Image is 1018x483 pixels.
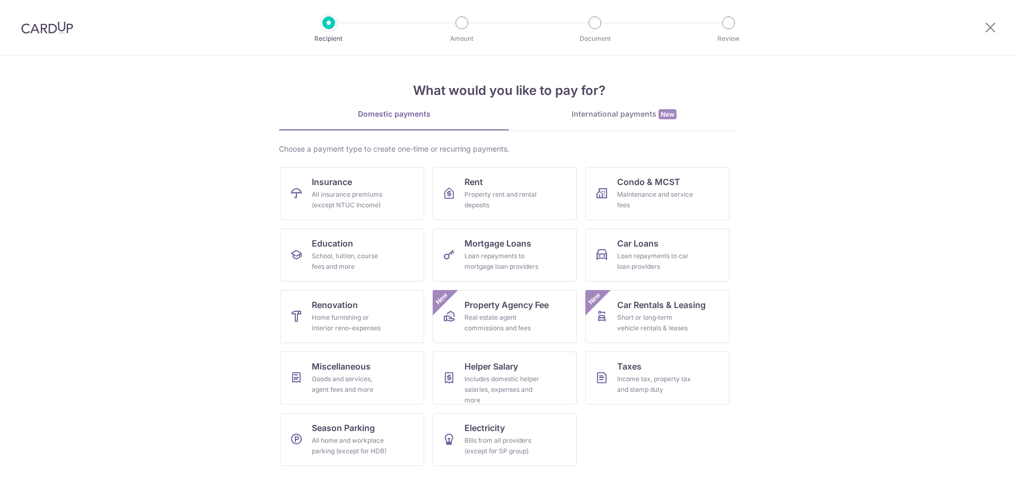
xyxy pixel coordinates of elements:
[950,451,1007,478] iframe: Opens a widget where you can find more information
[280,229,424,282] a: EducationSchool, tuition, course fees and more
[617,312,694,333] div: Short or long‑term vehicle rentals & leases
[433,290,577,343] a: Property Agency FeeReal estate agent commissions and feesNew
[585,229,730,282] a: Car LoansLoan repayments to car loan providers
[312,189,388,210] div: All insurance premiums (except NTUC Income)
[464,360,518,373] span: Helper Salary
[464,237,531,250] span: Mortgage Loans
[617,251,694,272] div: Loan repayments to car loan providers
[509,109,739,120] div: International payments
[617,237,659,250] span: Car Loans
[312,175,352,188] span: Insurance
[464,189,541,210] div: Property rent and rental deposits
[617,298,706,311] span: Car Rentals & Leasing
[312,421,375,434] span: Season Parking
[659,109,677,119] span: New
[279,109,509,119] div: Domestic payments
[617,374,694,395] div: Income tax, property tax and stamp duty
[280,167,424,220] a: InsuranceAll insurance premiums (except NTUC Income)
[312,251,388,272] div: School, tuition, course fees and more
[585,290,730,343] a: Car Rentals & LeasingShort or long‑term vehicle rentals & leasesNew
[433,413,577,466] a: ElectricityBills from all providers (except for SP group)
[556,33,634,44] p: Document
[464,435,541,456] div: Bills from all providers (except for SP group)
[280,352,424,405] a: MiscellaneousGoods and services, agent fees and more
[433,290,451,308] span: New
[279,144,739,154] div: Choose a payment type to create one-time or recurring payments.
[464,298,549,311] span: Property Agency Fee
[617,189,694,210] div: Maintenance and service fees
[312,435,388,456] div: All home and workplace parking (except for HDB)
[312,237,353,250] span: Education
[280,290,424,343] a: RenovationHome furnishing or interior reno-expenses
[464,175,483,188] span: Rent
[423,33,501,44] p: Amount
[312,360,371,373] span: Miscellaneous
[433,352,577,405] a: Helper SalaryIncludes domestic helper salaries, expenses and more
[586,290,603,308] span: New
[433,167,577,220] a: RentProperty rent and rental deposits
[464,374,541,406] div: Includes domestic helper salaries, expenses and more
[433,229,577,282] a: Mortgage LoansLoan repayments to mortgage loan providers
[464,421,505,434] span: Electricity
[689,33,768,44] p: Review
[464,312,541,333] div: Real estate agent commissions and fees
[617,360,642,373] span: Taxes
[289,33,368,44] p: Recipient
[617,175,680,188] span: Condo & MCST
[312,374,388,395] div: Goods and services, agent fees and more
[279,81,739,100] h4: What would you like to pay for?
[21,21,73,34] img: CardUp
[312,298,358,311] span: Renovation
[585,352,730,405] a: TaxesIncome tax, property tax and stamp duty
[312,312,388,333] div: Home furnishing or interior reno-expenses
[585,167,730,220] a: Condo & MCSTMaintenance and service fees
[464,251,541,272] div: Loan repayments to mortgage loan providers
[280,413,424,466] a: Season ParkingAll home and workplace parking (except for HDB)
